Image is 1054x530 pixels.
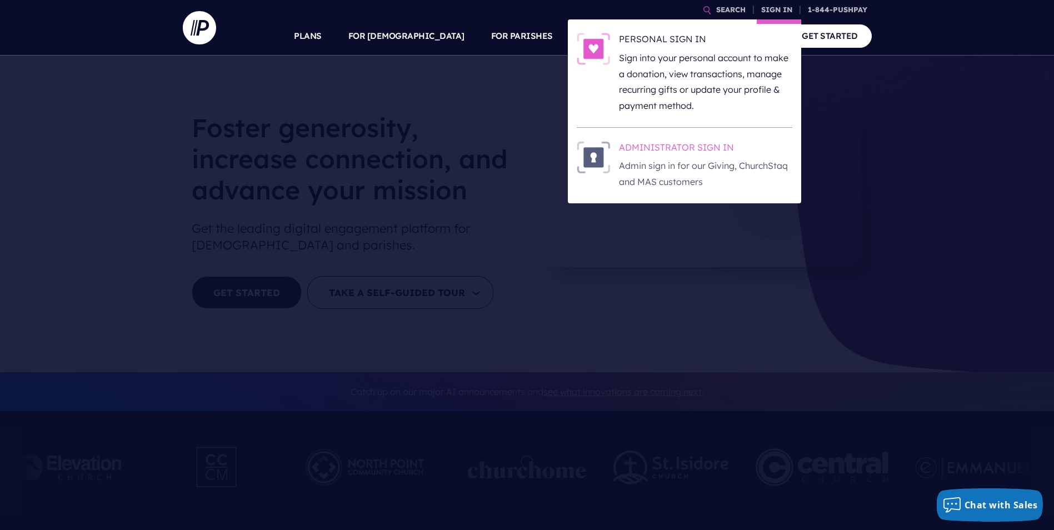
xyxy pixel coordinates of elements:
[577,141,610,173] img: ADMINISTRATOR SIGN IN - Illustration
[580,17,629,56] a: SOLUTIONS
[577,33,610,65] img: PERSONAL SIGN IN - Illustration
[577,141,792,190] a: ADMINISTRATOR SIGN IN - Illustration ADMINISTRATOR SIGN IN Admin sign in for our Giving, ChurchSt...
[937,488,1043,522] button: Chat with Sales
[577,33,792,114] a: PERSONAL SIGN IN - Illustration PERSONAL SIGN IN Sign into your personal account to make a donati...
[491,17,553,56] a: FOR PARISHES
[721,17,762,56] a: COMPANY
[619,33,792,49] h6: PERSONAL SIGN IN
[788,24,872,47] a: GET STARTED
[619,141,792,158] h6: ADMINISTRATOR SIGN IN
[294,17,322,56] a: PLANS
[348,17,464,56] a: FOR [DEMOGRAPHIC_DATA]
[965,499,1038,511] span: Chat with Sales
[655,17,694,56] a: EXPLORE
[619,158,792,190] p: Admin sign in for our Giving, ChurchStaq and MAS customers
[619,50,792,114] p: Sign into your personal account to make a donation, view transactions, manage recurring gifts or ...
